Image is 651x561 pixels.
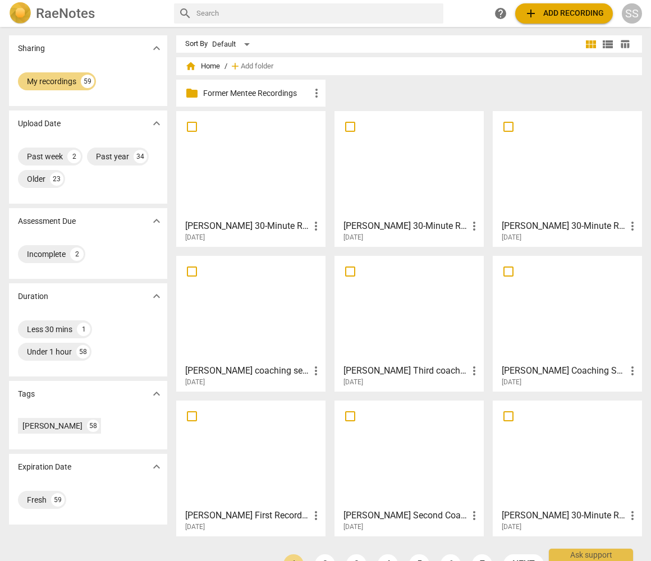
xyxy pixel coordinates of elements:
div: 34 [134,150,147,163]
a: [PERSON_NAME] 30-Minute Recording[DATE] [497,115,638,242]
h3: Laurie Levitan First Recording [185,509,309,522]
a: [PERSON_NAME] Third coaching Transcript[DATE] [338,260,480,387]
input: Search [196,4,439,22]
span: [DATE] [502,378,521,387]
span: Add recording [524,7,604,20]
div: Sort By [185,40,208,48]
a: [PERSON_NAME] 30-Minute Recording[DATE] [180,115,322,242]
div: 58 [87,420,99,432]
div: 58 [76,345,90,358]
div: 2 [67,150,81,163]
button: Tile view [583,36,599,53]
span: help [494,7,507,20]
span: [DATE] [185,522,205,532]
span: [DATE] [502,522,521,532]
span: [DATE] [343,233,363,242]
div: Incomplete [27,249,66,260]
p: Duration [18,291,48,302]
h3: Sarah P Third coaching Transcript [343,364,467,378]
span: expand_more [150,460,163,473]
div: 2 [70,247,84,261]
h3: Karin Johnson 30-Minute Recording [502,219,626,233]
span: [DATE] [343,378,363,387]
button: Table view [616,36,633,53]
p: Former Mentee Recordings [203,88,310,99]
span: view_list [601,38,615,51]
div: 59 [81,75,94,88]
span: table_chart [620,39,630,49]
div: Fresh [27,494,47,505]
button: Show more [148,458,165,475]
a: Help [490,3,511,24]
span: expand_more [150,117,163,130]
button: Show more [148,115,165,132]
button: Show more [148,288,165,305]
span: add [524,7,538,20]
span: more_vert [309,219,323,233]
h3: Dyana Dorton Coaching Second Session 061925 [502,364,626,378]
span: expand_more [150,42,163,55]
button: Show more [148,40,165,57]
div: My recordings [27,76,76,87]
button: SS [622,3,642,24]
div: 59 [51,493,65,507]
h3: Sarah Pemberton Second Coaching Transcript [343,509,467,522]
p: Upload Date [18,118,61,130]
span: more_vert [467,364,481,378]
div: Less 30 mins [27,324,72,335]
p: Sharing [18,43,45,54]
a: [PERSON_NAME] Second Coaching Transcript[DATE] [338,404,480,531]
h2: RaeNotes [36,6,95,21]
span: [DATE] [185,233,205,242]
span: / [224,62,227,71]
button: Show more [148,213,165,229]
span: [DATE] [343,522,363,532]
span: [DATE] [185,378,205,387]
span: Home [185,61,220,72]
span: more_vert [626,364,639,378]
a: [PERSON_NAME] 30-Minute Recording[DATE] [497,404,638,531]
span: more_vert [626,219,639,233]
span: more_vert [310,86,323,100]
img: Logo [9,2,31,25]
div: Default [212,35,254,53]
div: 1 [77,323,90,336]
a: [PERSON_NAME] 30-Minute Recording[DATE] [338,115,480,242]
span: view_module [584,38,598,51]
a: [PERSON_NAME] Coaching Second Session 061925[DATE] [497,260,638,387]
button: List view [599,36,616,53]
div: 23 [50,172,63,186]
span: more_vert [309,509,323,522]
span: expand_more [150,387,163,401]
span: folder [185,86,199,100]
a: [PERSON_NAME] coaching session with RJ[DATE] [180,260,322,387]
span: [DATE] [502,233,521,242]
h3: Lovisa Målerin 30-Minute Recording [343,219,467,233]
div: Past week [27,151,63,162]
button: Upload [515,3,613,24]
div: Past year [96,151,129,162]
span: expand_more [150,289,163,303]
span: Add folder [241,62,273,71]
span: more_vert [309,364,323,378]
div: Older [27,173,45,185]
span: more_vert [626,509,639,522]
a: LogoRaeNotes [9,2,165,25]
span: add [230,61,241,72]
div: Under 1 hour [27,346,72,357]
p: Tags [18,388,35,400]
a: [PERSON_NAME] First Recording[DATE] [180,404,322,531]
span: search [178,7,192,20]
span: more_vert [467,219,481,233]
button: Show more [148,385,165,402]
h3: Laurie Levitan coaching session with RJ [185,364,309,378]
div: Ask support [549,549,633,561]
span: more_vert [467,509,481,522]
span: expand_more [150,214,163,228]
p: Expiration Date [18,461,71,473]
h3: Dyana Dorton 30-Minute Recording [502,509,626,522]
span: home [185,61,196,72]
h3: Jenay Karlson 30-Minute Recording [185,219,309,233]
p: Assessment Due [18,215,76,227]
